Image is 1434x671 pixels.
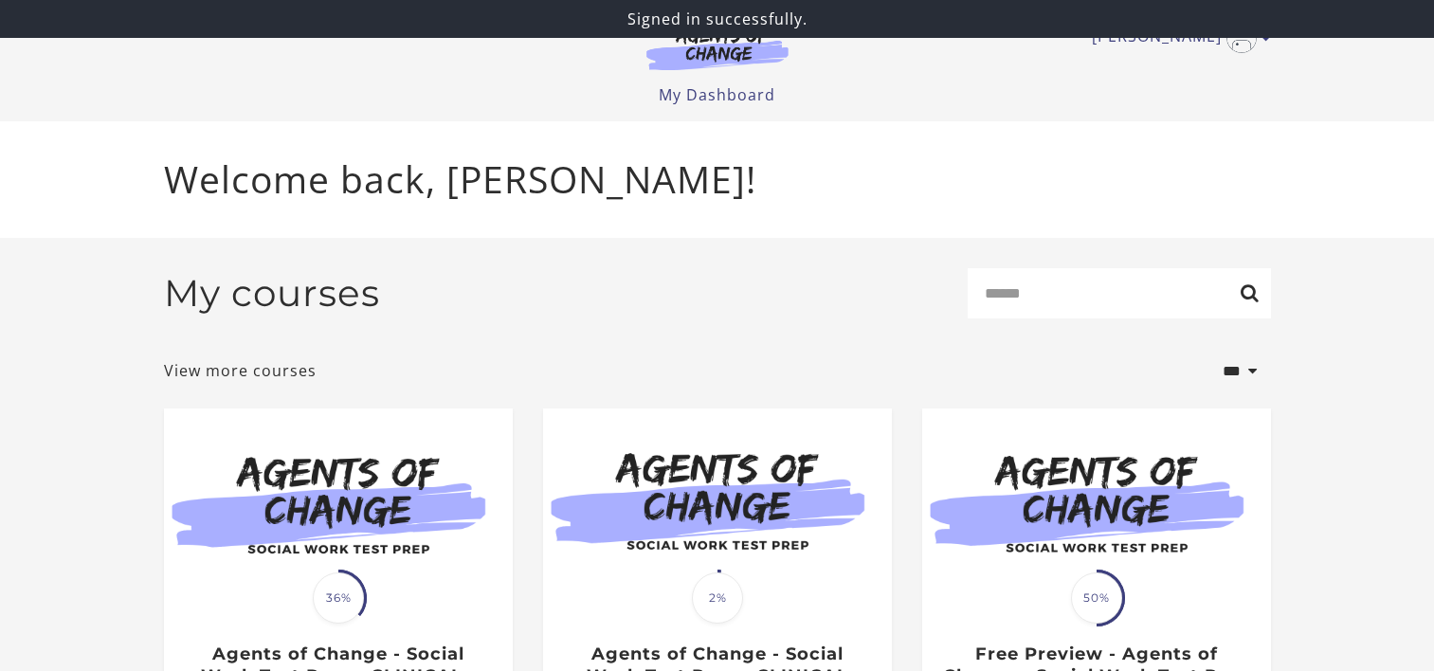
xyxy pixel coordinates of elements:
h2: My courses [164,271,380,316]
span: 36% [313,572,364,624]
a: My Dashboard [659,84,775,105]
p: Signed in successfully. [8,8,1426,30]
a: Toggle menu [1092,23,1262,53]
span: 2% [692,572,743,624]
p: Welcome back, [PERSON_NAME]! [164,152,1271,208]
a: View more courses [164,359,317,382]
span: 50% [1071,572,1122,624]
img: Agents of Change Logo [626,27,808,70]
